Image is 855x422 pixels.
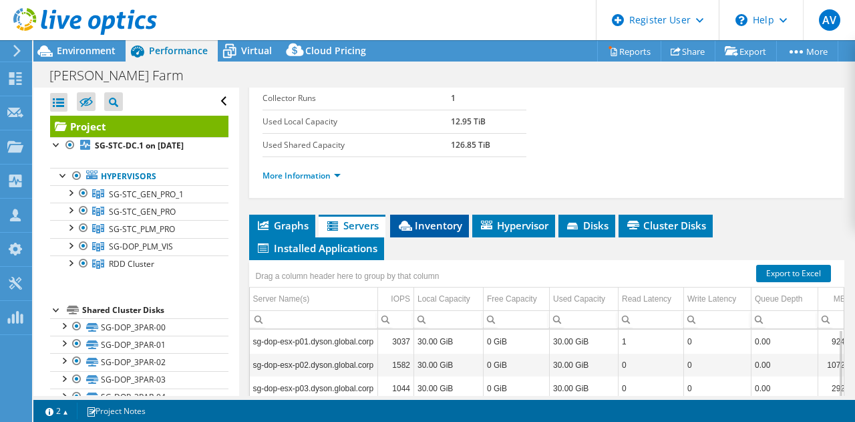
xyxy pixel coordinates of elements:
[715,41,777,62] a: Export
[484,288,550,311] td: Free Capacity Column
[619,353,684,377] td: Column Read Latency, Value 0
[684,310,751,328] td: Column Write Latency, Filter cell
[484,353,550,377] td: Column Free Capacity, Value 0 GiB
[550,353,619,377] td: Column Used Capacity, Value 30.00 GiB
[50,137,228,154] a: SG-STC-DC.1 on [DATE]
[325,219,379,232] span: Servers
[684,353,751,377] td: Column Write Latency, Value 0
[82,302,228,318] div: Shared Cluster Disks
[50,238,228,255] a: SG-DOP_PLM_VIS
[451,116,486,127] b: 12.95 TiB
[378,353,414,377] td: Column IOPS, Value 1582
[241,44,272,57] span: Virtual
[256,219,309,232] span: Graphs
[622,291,671,307] div: Read Latency
[256,241,377,255] span: Installed Applications
[751,310,818,328] td: Column Queue Depth, Filter cell
[378,377,414,400] td: Column IOPS, Value 1044
[50,185,228,203] a: SG-STC_GEN_PRO_1
[684,288,751,311] td: Write Latency Column
[50,336,228,353] a: SG-DOP_3PAR-01
[263,92,452,105] label: Collector Runs
[109,258,154,270] span: RDD Cluster
[451,139,490,150] b: 126.85 TiB
[819,9,840,31] span: AV
[391,291,410,307] div: IOPS
[684,377,751,400] td: Column Write Latency, Value 0
[550,377,619,400] td: Column Used Capacity, Value 30.00 GiB
[149,44,208,57] span: Performance
[484,310,550,328] td: Column Free Capacity, Filter cell
[451,92,456,104] b: 1
[77,403,155,419] a: Project Notes
[250,330,378,353] td: Column Server Name(s), Value sg-dop-esx-p01.dyson.global.corp
[263,115,452,128] label: Used Local Capacity
[553,291,605,307] div: Used Capacity
[250,353,378,377] td: Column Server Name(s), Value sg-dop-esx-p02.dyson.global.corp
[263,138,452,152] label: Used Shared Capacity
[36,403,77,419] a: 2
[619,330,684,353] td: Column Read Latency, Value 1
[50,353,228,371] a: SG-DOP_3PAR-02
[263,170,341,181] a: More Information
[417,291,470,307] div: Local Capacity
[378,288,414,311] td: IOPS Column
[751,353,818,377] td: Column Queue Depth, Value 0.00
[305,44,366,57] span: Cloud Pricing
[250,377,378,400] td: Column Server Name(s), Value sg-dop-esx-p03.dyson.global.corp
[109,206,176,217] span: SG-STC_GEN_PRO
[751,288,818,311] td: Queue Depth Column
[751,377,818,400] td: Column Queue Depth, Value 0.00
[661,41,715,62] a: Share
[414,288,484,311] td: Local Capacity Column
[756,265,831,282] a: Export to Excel
[109,189,184,200] span: SG-STC_GEN_PRO_1
[487,291,537,307] div: Free Capacity
[751,330,818,353] td: Column Queue Depth, Value 0.00
[250,288,378,311] td: Server Name(s) Column
[550,330,619,353] td: Column Used Capacity, Value 30.00 GiB
[50,203,228,220] a: SG-STC_GEN_PRO
[414,330,484,353] td: Column Local Capacity, Value 30.00 GiB
[619,310,684,328] td: Column Read Latency, Filter cell
[57,44,116,57] span: Environment
[252,267,443,286] div: Drag a column header here to group by that column
[565,219,609,232] span: Disks
[687,291,736,307] div: Write Latency
[479,219,548,232] span: Hypervisor
[550,288,619,311] td: Used Capacity Column
[735,14,747,26] svg: \n
[109,223,175,235] span: SG-STC_PLM_PRO
[50,168,228,185] a: Hypervisors
[50,318,228,336] a: SG-DOP_3PAR-00
[597,41,661,62] a: Reports
[484,330,550,353] td: Column Free Capacity, Value 0 GiB
[95,140,184,151] b: SG-STC-DC.1 on [DATE]
[378,330,414,353] td: Column IOPS, Value 3037
[397,219,462,232] span: Inventory
[619,377,684,400] td: Column Read Latency, Value 0
[250,310,378,328] td: Column Server Name(s), Filter cell
[619,288,684,311] td: Read Latency Column
[550,310,619,328] td: Column Used Capacity, Filter cell
[484,377,550,400] td: Column Free Capacity, Value 0 GiB
[43,68,204,83] h1: [PERSON_NAME] Farm
[378,310,414,328] td: Column IOPS, Filter cell
[414,310,484,328] td: Column Local Capacity, Filter cell
[684,330,751,353] td: Column Write Latency, Value 0
[625,219,706,232] span: Cluster Disks
[776,41,838,62] a: More
[50,371,228,389] a: SG-DOP_3PAR-03
[50,220,228,237] a: SG-STC_PLM_PRO
[50,116,228,137] a: Project
[253,291,310,307] div: Server Name(s)
[50,255,228,273] a: RDD Cluster
[834,291,852,307] div: MB/s
[50,389,228,406] a: SG-DOP_3PAR-04
[109,241,173,252] span: SG-DOP_PLM_VIS
[414,353,484,377] td: Column Local Capacity, Value 30.00 GiB
[755,291,802,307] div: Queue Depth
[414,377,484,400] td: Column Local Capacity, Value 30.00 GiB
